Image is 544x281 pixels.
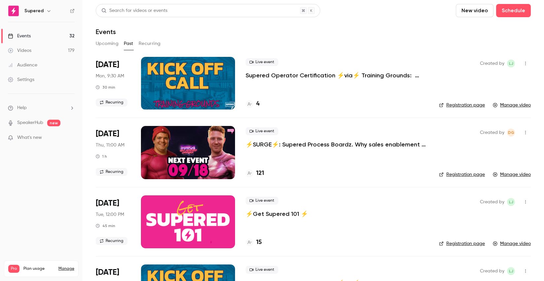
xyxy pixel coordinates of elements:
button: New video [456,4,493,17]
span: Thu, 11:00 AM [96,142,124,148]
span: Live event [246,58,278,66]
h4: 4 [256,100,259,108]
span: Created by [480,129,504,137]
span: Live event [246,197,278,205]
h6: Supered [24,8,44,14]
h4: 15 [256,238,262,247]
span: What's new [17,134,42,141]
button: Recurring [139,38,161,49]
span: Pro [8,265,19,273]
a: Registration page [439,171,485,178]
div: Events [8,33,31,39]
span: [DATE] [96,129,119,139]
div: 45 min [96,223,115,228]
span: Tue, 12:00 PM [96,211,124,218]
button: Upcoming [96,38,119,49]
span: [DATE] [96,198,119,209]
a: Manage video [493,240,531,247]
span: D'Ana Guiloff [507,129,515,137]
span: LJ [509,198,513,206]
h4: 121 [256,169,264,178]
div: Audience [8,62,37,68]
span: LJ [509,60,513,67]
span: Recurring [96,168,127,176]
span: Created by [480,60,504,67]
div: Sep 22 Mon, 9:30 AM (America/New York) [96,57,130,110]
h1: Events [96,28,116,36]
span: Recurring [96,237,127,245]
a: 4 [246,100,259,108]
a: ⚡️Get Supered 101 ⚡️ [246,210,308,218]
a: SpeakerHub [17,119,43,126]
a: 15 [246,238,262,247]
iframe: Noticeable Trigger [67,135,75,141]
span: Created by [480,198,504,206]
span: LJ [509,267,513,275]
a: Manage video [493,102,531,108]
div: 30 min [96,85,115,90]
span: Live event [246,266,278,274]
button: Schedule [496,4,531,17]
span: DG [508,129,514,137]
a: Manage video [493,171,531,178]
li: help-dropdown-opener [8,104,75,111]
span: Lindsay John [507,267,515,275]
span: Lindsay John [507,198,515,206]
span: Created by [480,267,504,275]
a: 121 [246,169,264,178]
span: Lindsay John [507,60,515,67]
span: Mon, 9:30 AM [96,73,124,79]
span: new [47,120,60,126]
div: Sep 18 Thu, 11:00 AM (America/New York) [96,126,130,179]
span: [DATE] [96,267,119,278]
div: 1 h [96,154,107,159]
span: Plan usage [23,266,54,271]
a: Manage [58,266,74,271]
button: Past [124,38,133,49]
span: Recurring [96,99,127,106]
span: Live event [246,127,278,135]
a: Registration page [439,240,485,247]
div: Settings [8,76,34,83]
a: ⚡️SURGE⚡️: Supered Process Boardz. Why sales enablement used to feel hard [246,140,428,148]
img: Supered [8,6,19,16]
div: Videos [8,47,31,54]
span: [DATE] [96,60,119,70]
a: Supered Operator Certification ⚡️via⚡️ Training Grounds: Kickoff Call [246,71,428,79]
div: Search for videos or events [101,7,167,14]
a: Registration page [439,102,485,108]
span: Help [17,104,27,111]
div: Sep 16 Tue, 12:00 PM (America/New York) [96,195,130,248]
